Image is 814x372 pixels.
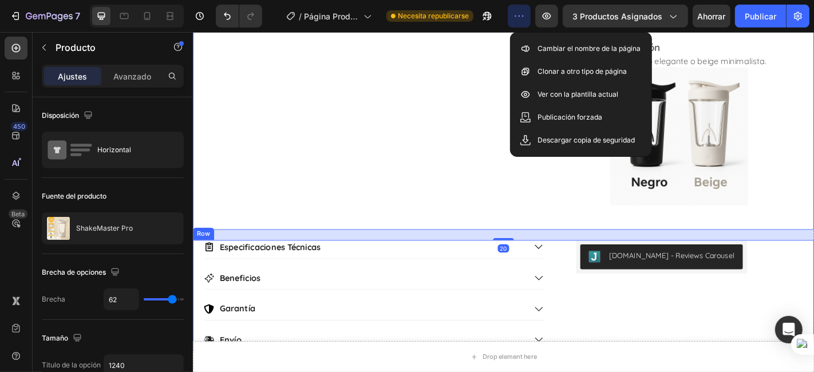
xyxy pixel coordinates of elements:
p: Envío [30,334,54,346]
font: Disposición [42,111,79,120]
font: 7 [75,10,80,22]
div: [DOMAIN_NAME] - Reviews Carousel [460,242,599,254]
img: imagen de característica del producto [47,217,70,240]
font: Publicar [745,11,776,21]
font: Horizontal [97,145,131,154]
button: Ahorrar [693,5,730,27]
font: Avanzado [113,72,151,81]
div: Abrir Intercom Messenger [775,316,803,343]
p: Disponible en color negro elegante o beige minimalista. [400,26,634,38]
button: 3 productos asignados [563,5,688,27]
font: Brecha de opciones [42,268,106,276]
h3: Dos estilos, tu elección [400,10,517,23]
font: Clonar a otro tipo de página [538,67,627,76]
font: 3 productos asignados [572,11,662,21]
font: Producto [56,42,96,53]
font: Título de la opción [42,361,101,369]
p: Garantía [30,300,69,312]
div: 20 [337,235,350,244]
iframe: Área de diseño [193,32,814,372]
font: Necesita republicarse [398,11,469,20]
font: Brecha [42,295,65,303]
font: 450 [13,122,25,130]
p: Beneficios [30,266,75,278]
font: Ajustes [58,72,88,81]
button: Judge.me - Reviews Carousel [428,235,608,262]
font: Cambiar el nombre de la página [538,44,641,53]
input: Auto [104,289,139,310]
font: Página Producto AVD [304,11,358,33]
p: Producto [56,41,153,54]
button: 7 [5,5,85,27]
font: Publicación forzada [538,113,603,121]
font: Tamaño [42,334,68,342]
div: Deshacer/Rehacer [216,5,262,27]
font: Fuente del producto [42,192,106,200]
font: ShakeMaster Pro [76,224,133,232]
div: Drop element here [320,354,381,363]
font: Ahorrar [698,11,726,21]
font: / [299,11,302,21]
p: Especificaciones Técnicas [30,232,141,244]
font: Beta [11,210,25,218]
div: Row [2,218,21,228]
button: Publicar [735,5,786,27]
font: Descargar copia de seguridad [538,136,635,144]
img: Judgeme.png [437,242,451,255]
font: Ver con la plantilla actual [538,90,619,98]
